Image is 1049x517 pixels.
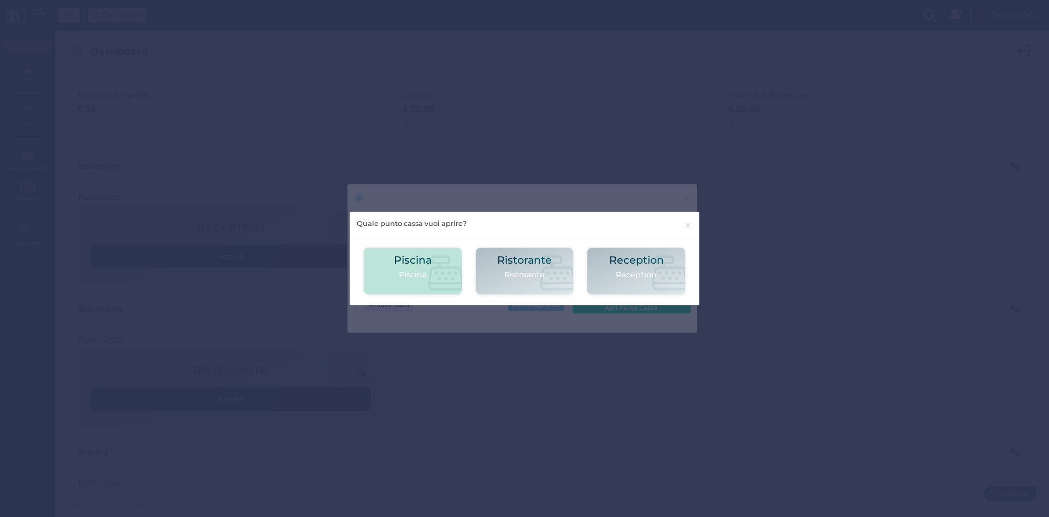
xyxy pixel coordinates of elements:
[609,269,664,281] p: Reception
[32,9,72,17] span: Assistenza
[684,218,692,233] span: ×
[497,269,552,281] p: Ristorante
[394,269,432,281] p: Piscina
[609,254,664,266] h2: Reception
[357,218,467,229] h5: Quale punto cassa vuoi aprire?
[677,212,699,240] button: Close
[497,254,552,266] h2: Ristorante
[394,254,432,266] h2: Piscina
